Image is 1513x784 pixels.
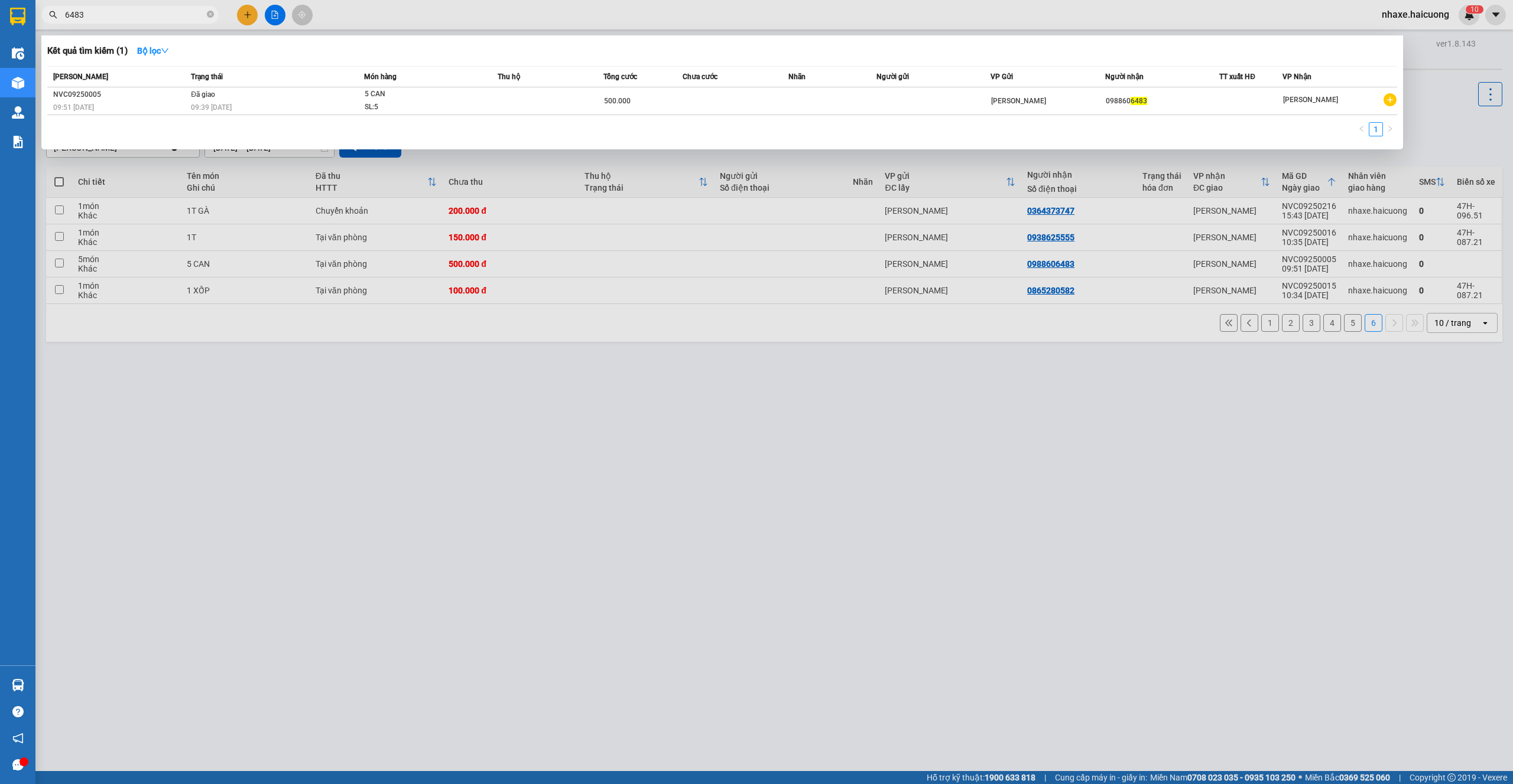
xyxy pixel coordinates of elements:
[137,46,169,55] strong: Bộ lọc
[365,88,453,101] div: 5 CAN
[1283,73,1311,81] span: VP Nhận
[12,679,24,691] img: warehouse-icon
[683,73,717,81] span: Chưa cước
[191,90,215,99] span: Đã giao
[1383,122,1397,136] li: Next Page
[161,47,169,55] span: down
[1358,125,1365,132] span: left
[1355,122,1369,136] button: left
[207,11,214,18] span: close-circle
[1106,95,1219,107] div: 098860
[53,89,187,101] div: NVC09250005
[12,759,24,770] span: message
[128,41,178,60] button: Bộ lọcdown
[12,706,24,717] span: question-circle
[876,73,909,81] span: Người gửi
[788,73,806,81] span: Nhãn
[365,101,453,114] div: SL: 5
[1369,122,1383,136] li: 1
[1383,122,1397,136] button: right
[1131,97,1147,105] span: 6483
[53,103,94,112] span: 09:51 [DATE]
[191,73,223,81] span: Trạng thái
[604,97,631,105] span: 500.000
[1387,125,1394,132] span: right
[53,73,108,81] span: [PERSON_NAME]
[991,97,1046,105] span: [PERSON_NAME]
[1105,73,1144,81] span: Người nhận
[12,136,24,148] img: solution-icon
[603,73,637,81] span: Tổng cước
[12,47,24,60] img: warehouse-icon
[49,11,57,19] span: search
[364,73,397,81] span: Món hàng
[1283,96,1338,104] span: [PERSON_NAME]
[10,8,25,25] img: logo-vxr
[1219,73,1255,81] span: TT xuất HĐ
[207,9,214,21] span: close-circle
[12,733,24,744] span: notification
[991,73,1013,81] span: VP Gửi
[65,8,204,21] input: Tìm tên, số ĐT hoặc mã đơn
[1384,93,1397,106] span: plus-circle
[498,73,520,81] span: Thu hộ
[1355,122,1369,136] li: Previous Page
[1369,123,1382,136] a: 1
[12,77,24,89] img: warehouse-icon
[191,103,232,112] span: 09:39 [DATE]
[12,106,24,119] img: warehouse-icon
[47,45,128,57] h3: Kết quả tìm kiếm ( 1 )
